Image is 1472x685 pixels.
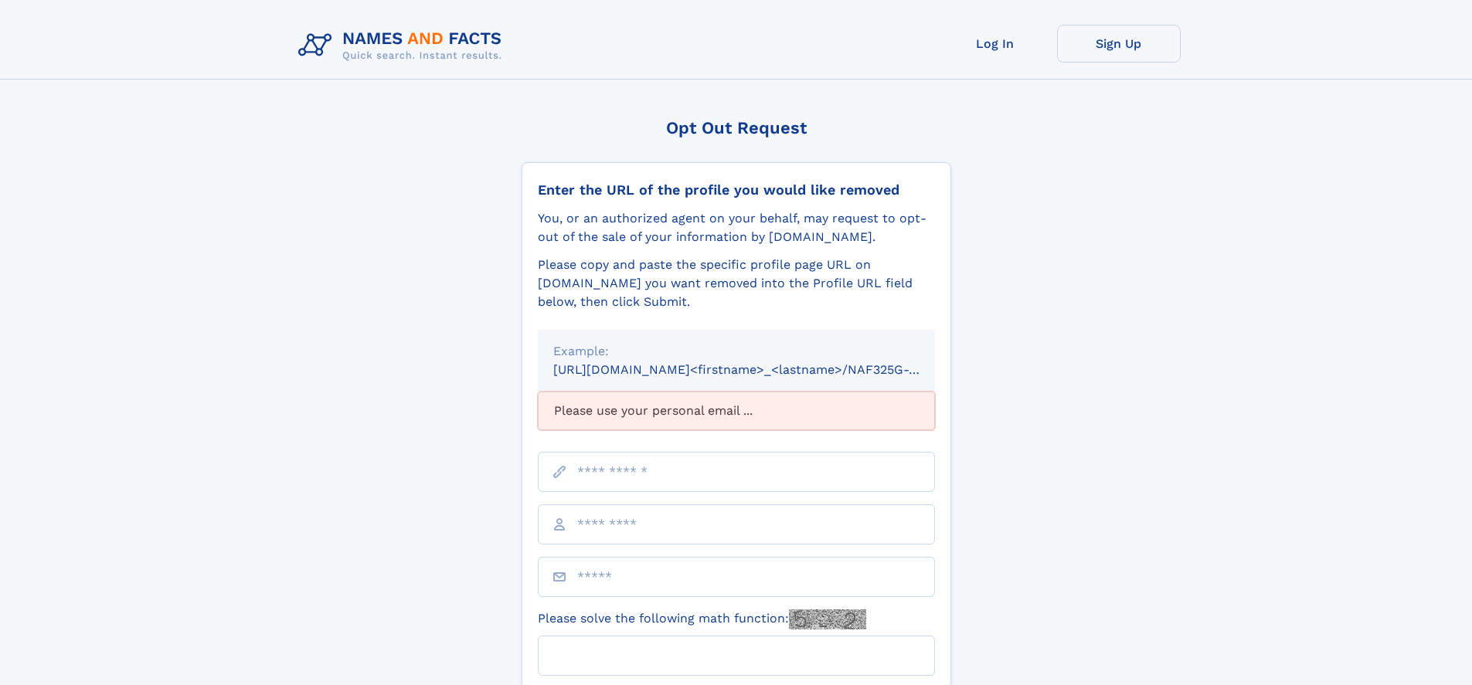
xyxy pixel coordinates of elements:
a: Log In [933,25,1057,63]
div: Enter the URL of the profile you would like removed [538,181,935,198]
div: Please copy and paste the specific profile page URL on [DOMAIN_NAME] you want removed into the Pr... [538,256,935,311]
a: Sign Up [1057,25,1181,63]
img: Logo Names and Facts [292,25,515,66]
div: You, or an authorized agent on your behalf, may request to opt-out of the sale of your informatio... [538,209,935,246]
div: Example: [553,342,920,361]
div: Please use your personal email ... [538,392,935,430]
small: [URL][DOMAIN_NAME]<firstname>_<lastname>/NAF325G-xxxxxxxx [553,362,964,377]
label: Please solve the following math function: [538,609,866,629]
div: Opt Out Request [522,118,951,137]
